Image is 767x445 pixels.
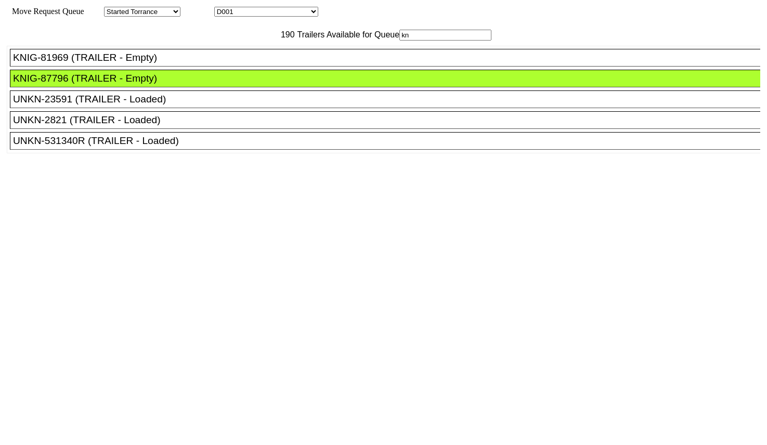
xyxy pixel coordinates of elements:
[399,30,491,41] input: Filter Available Trailers
[183,7,212,16] span: Location
[13,135,766,147] div: UNKN-531340R (TRAILER - Loaded)
[13,94,766,105] div: UNKN-23591 (TRAILER - Loaded)
[13,114,766,126] div: UNKN-2821 (TRAILER - Loaded)
[86,7,102,16] span: Area
[13,73,766,84] div: KNIG-87796 (TRAILER - Empty)
[276,30,295,39] span: 190
[7,7,84,16] span: Move Request Queue
[13,52,766,63] div: KNIG-81969 (TRAILER - Empty)
[295,30,400,39] span: Trailers Available for Queue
